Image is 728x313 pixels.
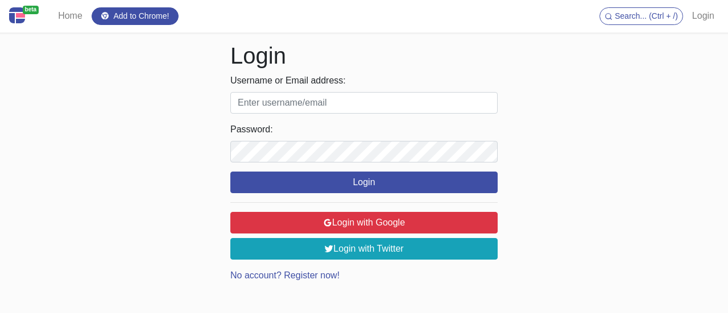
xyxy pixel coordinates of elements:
[599,7,683,25] button: Search... (Ctrl + /)
[230,172,498,193] button: Login
[230,92,498,114] input: Enter username/email
[230,270,340,280] a: No account? Register now!
[9,7,25,23] img: Centroly
[230,238,498,260] button: Login with Twitter
[615,11,678,20] span: Search... (Ctrl + /)
[230,42,498,69] h1: Login
[9,5,44,28] a: beta
[92,7,179,25] a: Add to Chrome!
[53,5,87,27] a: Home
[230,74,498,87] label: Username or Email address:
[230,212,498,233] button: Login with Google
[23,6,39,14] span: beta
[230,123,498,136] label: Password:
[688,5,719,27] a: Login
